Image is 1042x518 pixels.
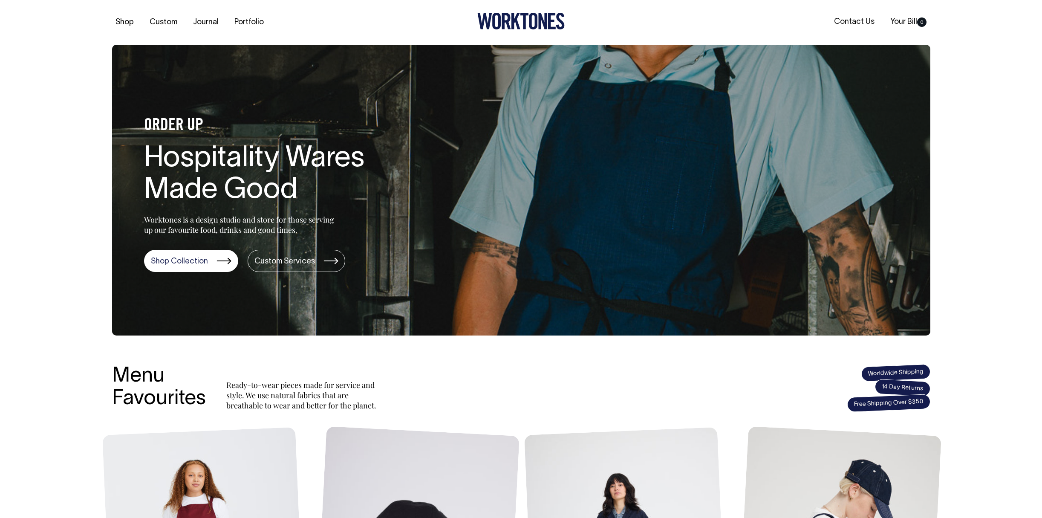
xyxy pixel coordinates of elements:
[248,250,345,272] a: Custom Services
[144,214,338,235] p: Worktones is a design studio and store for those serving up our favourite food, drinks and good t...
[831,15,878,29] a: Contact Us
[144,143,417,207] h1: Hospitality Wares Made Good
[112,365,206,411] h3: Menu Favourites
[190,15,222,29] a: Journal
[226,380,380,411] p: Ready-to-wear pieces made for service and style. We use natural fabrics that are breathable to we...
[875,379,931,397] span: 14 Day Returns
[887,15,930,29] a: Your Bill0
[231,15,267,29] a: Portfolio
[146,15,181,29] a: Custom
[861,364,930,382] span: Worldwide Shipping
[917,17,927,27] span: 0
[847,394,930,412] span: Free Shipping Over $350
[144,250,238,272] a: Shop Collection
[112,15,137,29] a: Shop
[144,117,417,135] h4: ORDER UP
